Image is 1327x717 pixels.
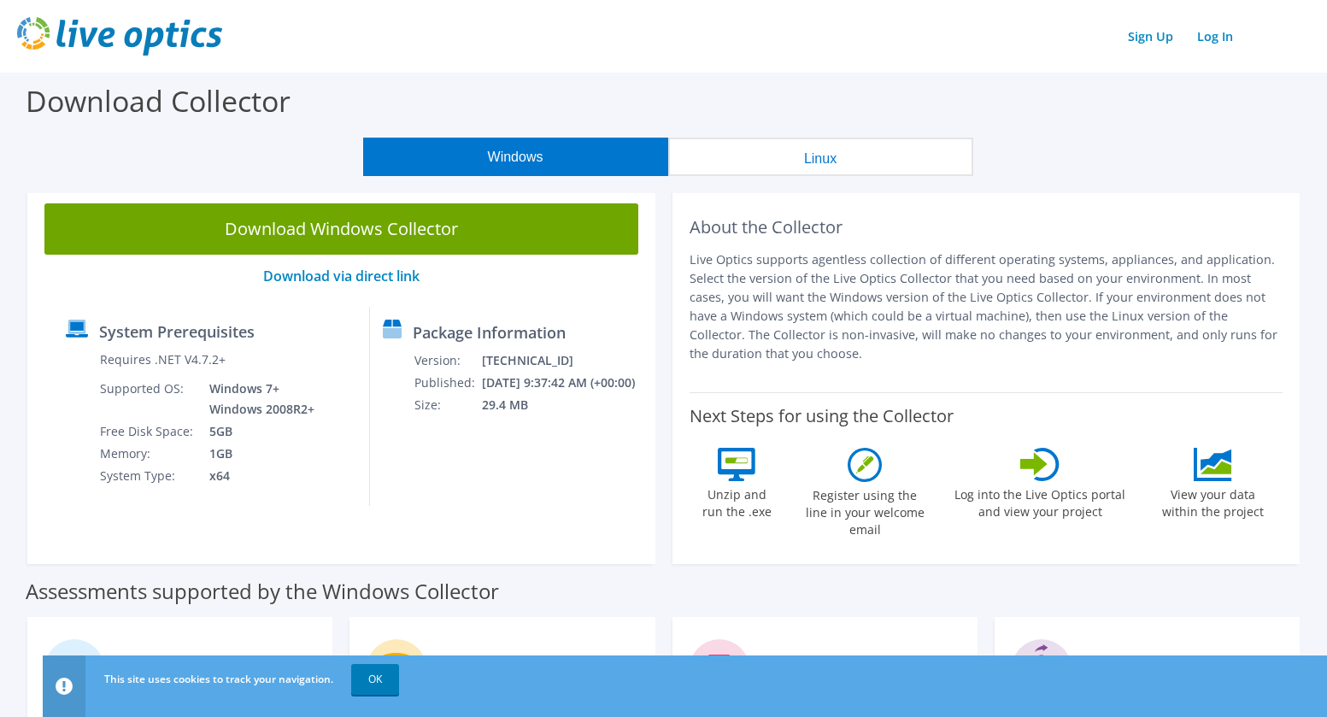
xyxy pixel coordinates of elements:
td: Size: [414,394,481,416]
a: OK [351,664,399,695]
label: Unzip and run the .exe [697,481,776,520]
td: Published: [414,372,481,394]
label: Next Steps for using the Collector [690,406,954,426]
td: Supported OS: [99,378,197,420]
a: Log In [1189,24,1242,49]
label: System Prerequisites [99,323,255,340]
img: live_optics_svg.svg [17,17,222,56]
td: System Type: [99,465,197,487]
a: Download via direct link [263,267,420,285]
label: Requires .NET V4.7.2+ [100,351,226,368]
td: 1GB [197,443,318,465]
p: Live Optics supports agentless collection of different operating systems, appliances, and applica... [690,250,1283,363]
a: Download Windows Collector [44,203,638,255]
td: [DATE] 9:37:42 AM (+00:00) [481,372,648,394]
td: 29.4 MB [481,394,648,416]
td: x64 [197,465,318,487]
span: This site uses cookies to track your navigation. [104,672,333,686]
td: [TECHNICAL_ID] [481,350,648,372]
td: Version: [414,350,481,372]
label: Assessments supported by the Windows Collector [26,583,499,600]
button: Windows [363,138,668,176]
td: 5GB [197,420,318,443]
label: Download Collector [26,81,291,120]
h2: About the Collector [690,217,1283,238]
td: Windows 7+ Windows 2008R2+ [197,378,318,420]
label: Register using the line in your welcome email [801,482,929,538]
a: Sign Up [1119,24,1182,49]
label: Log into the Live Optics portal and view your project [954,481,1126,520]
label: Package Information [413,324,566,341]
td: Free Disk Space: [99,420,197,443]
label: View your data within the project [1151,481,1274,520]
button: Linux [668,138,973,176]
td: Memory: [99,443,197,465]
